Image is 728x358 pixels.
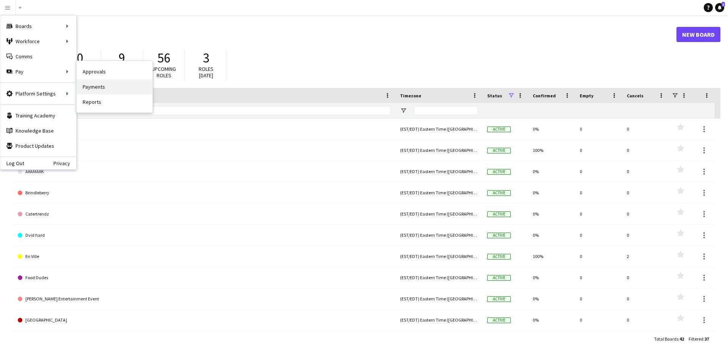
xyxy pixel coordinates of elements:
[203,50,209,66] span: 3
[575,203,622,224] div: 0
[622,246,669,267] div: 2
[487,296,511,302] span: Active
[722,2,725,7] span: 3
[395,182,483,203] div: (EST/EDT) Eastern Time ([GEOGRAPHIC_DATA] & [GEOGRAPHIC_DATA])
[575,288,622,309] div: 0
[487,148,511,153] span: Active
[0,138,76,153] a: Product Updates
[18,119,391,140] a: 7th Heaven Catering
[414,106,478,115] input: Timezone Filter Input
[528,140,575,161] div: 100%
[575,119,622,139] div: 0
[395,246,483,267] div: (EST/EDT) Eastern Time ([GEOGRAPHIC_DATA] & [GEOGRAPHIC_DATA])
[0,19,76,34] div: Boards
[53,160,76,166] a: Privacy
[18,331,391,352] a: [PERSON_NAME]'s training
[487,317,511,323] span: Active
[395,288,483,309] div: (EST/EDT) Eastern Time ([GEOGRAPHIC_DATA] & [GEOGRAPHIC_DATA])
[654,336,678,342] span: Total Boards
[575,182,622,203] div: 0
[704,336,709,342] span: 37
[77,50,83,66] span: 0
[18,182,391,203] a: Brindleberry
[575,140,622,161] div: 0
[528,267,575,288] div: 0%
[18,310,391,331] a: [GEOGRAPHIC_DATA]
[622,182,669,203] div: 0
[575,267,622,288] div: 0
[487,127,511,132] span: Active
[0,108,76,123] a: Training Academy
[77,79,152,94] a: Payments
[152,66,176,79] span: Upcoming roles
[528,225,575,245] div: 0%
[31,106,391,115] input: Board name Filter Input
[622,288,669,309] div: 0
[487,190,511,196] span: Active
[575,225,622,245] div: 0
[18,246,391,267] a: En Ville
[575,331,622,352] div: 0
[395,203,483,224] div: (EST/EDT) Eastern Time ([GEOGRAPHIC_DATA] & [GEOGRAPHIC_DATA])
[487,275,511,281] span: Active
[528,182,575,203] div: 0%
[0,34,76,49] div: Workforce
[77,64,152,79] a: Approvals
[487,169,511,175] span: Active
[18,140,391,161] a: [PERSON_NAME]'S
[0,123,76,138] a: Knowledge Base
[395,119,483,139] div: (EST/EDT) Eastern Time ([GEOGRAPHIC_DATA] & [GEOGRAPHIC_DATA])
[395,161,483,182] div: (EST/EDT) Eastern Time ([GEOGRAPHIC_DATA] & [GEOGRAPHIC_DATA])
[622,331,669,352] div: 0
[528,331,575,352] div: 0%
[622,161,669,182] div: 0
[575,246,622,267] div: 0
[622,119,669,139] div: 0
[395,140,483,161] div: (EST/EDT) Eastern Time ([GEOGRAPHIC_DATA] & [GEOGRAPHIC_DATA])
[528,161,575,182] div: 0%
[0,86,76,101] div: Platform Settings
[157,50,170,66] span: 56
[622,310,669,330] div: 0
[575,310,622,330] div: 0
[528,203,575,224] div: 0%
[395,225,483,245] div: (EST/EDT) Eastern Time ([GEOGRAPHIC_DATA] & [GEOGRAPHIC_DATA])
[0,160,24,166] a: Log Out
[580,93,593,98] span: Empty
[18,225,391,246] a: Dvid hard
[622,267,669,288] div: 0
[487,254,511,260] span: Active
[487,93,502,98] span: Status
[0,64,76,79] div: Pay
[400,107,407,114] button: Open Filter Menu
[627,93,643,98] span: Cancels
[528,288,575,309] div: 0%
[13,29,676,40] h1: Boards
[18,288,391,310] a: [PERSON_NAME] Entertainment Event
[622,140,669,161] div: 0
[679,336,684,342] span: 42
[622,225,669,245] div: 0
[395,331,483,352] div: (EST/EDT) Eastern Time ([GEOGRAPHIC_DATA] & [GEOGRAPHIC_DATA])
[715,3,724,12] a: 3
[77,94,152,109] a: Reports
[487,211,511,217] span: Active
[119,50,125,66] span: 9
[395,267,483,288] div: (EST/EDT) Eastern Time ([GEOGRAPHIC_DATA] & [GEOGRAPHIC_DATA])
[533,93,556,98] span: Confirmed
[689,331,709,346] div: :
[528,119,575,139] div: 0%
[689,336,703,342] span: Filtered
[676,27,720,42] a: New Board
[395,310,483,330] div: (EST/EDT) Eastern Time ([GEOGRAPHIC_DATA] & [GEOGRAPHIC_DATA])
[487,233,511,238] span: Active
[654,331,684,346] div: :
[400,93,421,98] span: Timezone
[528,310,575,330] div: 0%
[199,66,213,79] span: Roles [DATE]
[18,267,391,288] a: Food Dudes
[18,203,391,225] a: Catertrendz
[622,203,669,224] div: 0
[0,49,76,64] a: Comms
[528,246,575,267] div: 100%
